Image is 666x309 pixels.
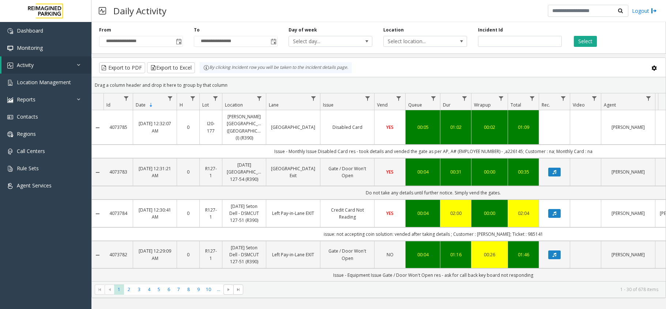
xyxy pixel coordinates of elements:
[476,251,503,258] a: 00:26
[154,284,164,294] span: Page 5
[443,102,451,108] span: Dur
[114,284,124,294] span: Page 1
[323,102,334,108] span: Issue
[181,251,195,258] a: 0
[108,251,128,258] a: 4073782
[106,102,110,108] span: Id
[193,284,203,294] span: Page 9
[17,27,43,34] span: Dashboard
[394,93,404,103] a: Vend Filter Menu
[429,93,439,103] a: Queue Filter Menu
[136,102,146,108] span: Date
[512,210,534,217] a: 02:04
[7,63,13,68] img: 'icon'
[17,113,38,120] span: Contacts
[147,62,195,73] button: Export to Excel
[92,79,666,92] div: Drag a column header and drop it here to group by that column
[383,27,404,33] label: Location
[7,97,13,103] img: 'icon'
[17,79,71,86] span: Location Management
[410,251,436,258] a: 00:04
[632,7,657,15] a: Logout
[203,65,209,71] img: infoIcon.svg
[236,287,241,293] span: Go to the last page
[138,206,172,220] a: [DATE] 12:30:41 AM
[227,113,261,141] a: [PERSON_NAME][GEOGRAPHIC_DATA] ([GEOGRAPHIC_DATA]) (I) (R390)
[164,284,174,294] span: Page 6
[269,36,277,46] span: Toggle popup
[363,93,373,103] a: Issue Filter Menu
[644,93,654,103] a: Agent Filter Menu
[387,252,394,258] span: NO
[379,210,401,217] a: YES
[379,251,401,258] a: NO
[445,124,467,131] a: 01:02
[512,124,534,131] div: 01:09
[227,203,261,224] a: [DATE] Seton Dell - DSMCUT 127-51 (R390)
[558,93,568,103] a: Rec. Filter Menu
[271,210,316,217] a: Left Pay-in-Lane EXIT
[92,170,104,175] a: Collapse Details
[124,284,134,294] span: Page 2
[180,102,183,108] span: H
[410,124,436,131] a: 00:05
[289,27,317,33] label: Day of week
[223,284,233,295] span: Go to the next page
[7,80,13,86] img: 'icon'
[108,124,128,131] a: 4073785
[188,93,198,103] a: H Filter Menu
[606,168,651,175] a: [PERSON_NAME]
[227,161,261,183] a: [DATE] [GEOGRAPHIC_DATA] 127-54 (R390)
[445,210,467,217] a: 02:00
[204,284,214,294] span: Page 10
[1,56,91,74] a: Activity
[476,124,503,131] a: 00:02
[377,102,388,108] span: Vend
[325,165,370,179] a: Gate / Door Won't Open
[248,286,658,293] kendo-pager-info: 1 - 30 of 678 items
[144,284,154,294] span: Page 4
[138,165,172,179] a: [DATE] 12:31:21 AM
[108,168,128,175] a: 4073783
[478,27,503,33] label: Incident Id
[255,93,264,103] a: Location Filter Menu
[108,210,128,217] a: 4073784
[325,247,370,261] a: Gate / Door Won't Open
[590,93,599,103] a: Video Filter Menu
[148,102,154,108] span: Sortable
[174,36,183,46] span: Toggle popup
[181,168,195,175] a: 0
[181,124,195,131] a: 0
[289,36,355,46] span: Select day...
[512,168,534,175] a: 00:35
[138,247,172,261] a: [DATE] 12:29:09 AM
[606,124,651,131] a: [PERSON_NAME]
[204,206,218,220] a: R127-1
[202,102,209,108] span: Lot
[445,168,467,175] div: 00:31
[476,210,503,217] a: 00:00
[134,284,144,294] span: Page 3
[17,96,35,103] span: Reports
[233,284,243,295] span: Go to the last page
[17,44,43,51] span: Monitoring
[445,251,467,258] div: 01:16
[325,206,370,220] a: Credit Card Not Reading
[309,93,319,103] a: Lane Filter Menu
[17,182,52,189] span: Agent Services
[386,210,394,216] span: YES
[271,251,316,258] a: Left Pay-in-Lane EXIT
[474,102,491,108] span: Wrapup
[527,93,537,103] a: Total Filter Menu
[7,183,13,189] img: 'icon'
[542,102,550,108] span: Rec.
[99,27,111,33] label: From
[460,93,470,103] a: Dur Filter Menu
[121,93,131,103] a: Id Filter Menu
[379,168,401,175] a: YES
[574,36,597,47] button: Select
[476,168,503,175] a: 00:00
